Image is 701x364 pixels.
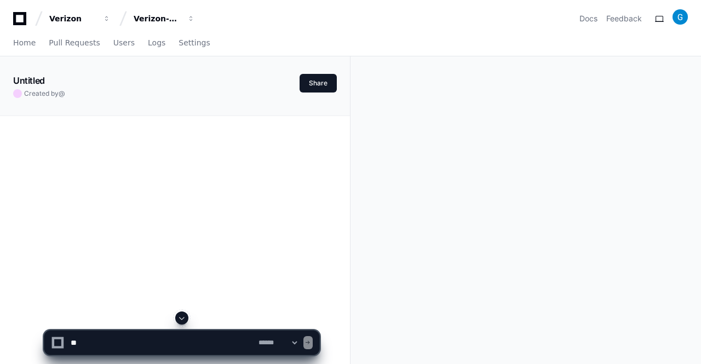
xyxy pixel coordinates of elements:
[179,31,210,56] a: Settings
[606,13,642,24] button: Feedback
[49,13,96,24] div: Verizon
[129,9,199,28] button: Verizon-Clarify-Customer-Management
[179,39,210,46] span: Settings
[13,31,36,56] a: Home
[134,13,181,24] div: Verizon-Clarify-Customer-Management
[49,39,100,46] span: Pull Requests
[148,39,165,46] span: Logs
[113,39,135,46] span: Users
[148,31,165,56] a: Logs
[24,89,65,98] span: Created by
[673,9,688,25] img: ACg8ocLgD4B0PbMnFCRezSs6CxZErLn06tF4Svvl2GU3TFAxQEAh9w=s96-c
[45,9,115,28] button: Verizon
[13,74,45,87] h1: Untitled
[300,74,337,93] button: Share
[49,31,100,56] a: Pull Requests
[113,31,135,56] a: Users
[579,13,597,24] a: Docs
[13,39,36,46] span: Home
[59,89,65,97] span: @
